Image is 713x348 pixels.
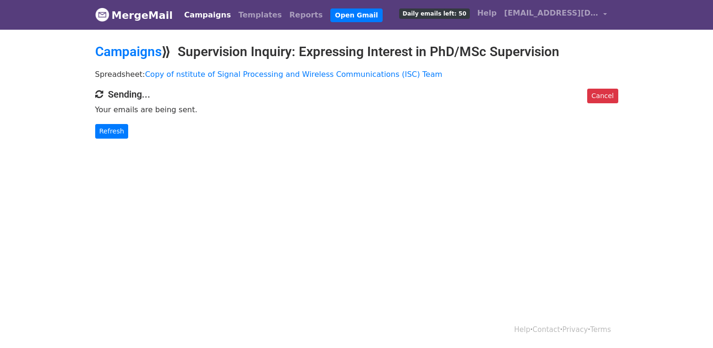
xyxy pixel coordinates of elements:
p: Your emails are being sent. [95,105,618,115]
a: Daily emails left: 50 [395,4,473,23]
h4: Sending... [95,89,618,100]
a: Reports [286,6,327,25]
a: Campaigns [180,6,235,25]
a: Help [514,325,530,334]
a: Terms [590,325,611,334]
span: Daily emails left: 50 [399,8,469,19]
img: MergeMail logo [95,8,109,22]
a: Campaigns [95,44,162,59]
a: MergeMail [95,5,173,25]
a: Contact [533,325,560,334]
a: Open Gmail [330,8,383,22]
p: Spreadsheet: [95,69,618,79]
span: [EMAIL_ADDRESS][DOMAIN_NAME] [504,8,598,19]
h2: ⟫ Supervision Inquiry: Expressing Interest in PhD/MSc Supervision [95,44,618,60]
a: Copy of nstitute of Signal Processing and Wireless Communications (ISC) Team [145,70,443,79]
a: Help [474,4,500,23]
a: Cancel [587,89,618,103]
a: Refresh [95,124,129,139]
a: [EMAIL_ADDRESS][DOMAIN_NAME] [500,4,611,26]
a: Templates [235,6,286,25]
a: Privacy [562,325,588,334]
